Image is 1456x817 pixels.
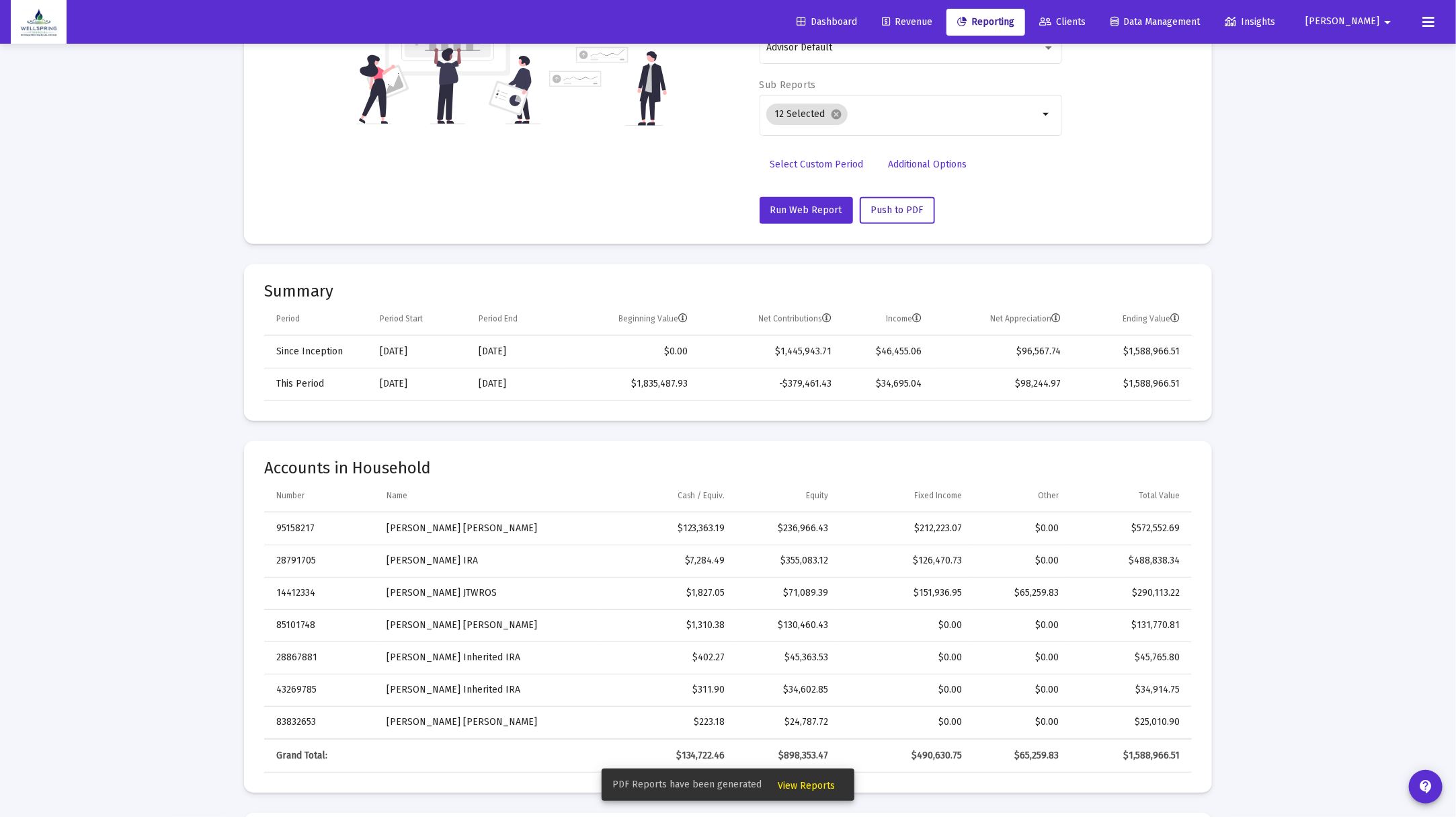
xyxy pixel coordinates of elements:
mat-icon: cancel [830,108,842,120]
div: $1,827.05 [612,586,725,600]
div: $45,363.53 [744,651,829,664]
td: $1,445,943.71 [698,336,842,368]
mat-chip: 12 Selected [766,104,848,125]
div: $236,966.43 [744,522,829,535]
div: $0.00 [847,651,962,664]
span: Select Custom Period [770,159,864,170]
td: $0.00 [563,336,697,368]
div: [DATE] [380,377,460,391]
div: Grand Total: [276,749,368,763]
a: Reporting [946,9,1025,36]
span: Revenue [882,16,932,28]
div: $0.00 [981,554,1059,568]
div: $71,089.39 [744,586,829,600]
span: PDF Reports have been generated [612,778,762,791]
td: $34,695.04 [842,368,931,400]
div: $0.00 [981,651,1059,664]
button: Run Web Report [760,197,853,224]
div: $402.27 [612,651,725,664]
td: Column Net Contributions [698,303,842,336]
td: Column Period [264,303,370,336]
a: Dashboard [786,9,868,36]
div: $0.00 [981,522,1059,535]
div: Other [1038,490,1059,501]
div: $0.00 [981,619,1059,632]
td: $46,455.06 [842,336,931,368]
span: Dashboard [797,16,857,28]
td: [PERSON_NAME] IRA [377,545,602,577]
td: $1,588,966.51 [1070,336,1192,368]
td: Column Period Start [370,303,469,336]
div: $490,630.75 [847,749,962,763]
button: View Reports [767,773,846,797]
span: Reporting [957,16,1014,28]
td: -$379,461.43 [698,368,842,400]
img: Dashboard [21,9,56,36]
div: $123,363.19 [612,522,725,535]
div: $151,936.95 [847,586,962,600]
div: $126,470.73 [847,554,962,568]
div: Equity [806,490,828,501]
span: Run Web Report [770,204,842,216]
div: $488,838.34 [1078,554,1180,568]
div: $34,914.75 [1078,683,1180,697]
mat-card-title: Accounts in Household [264,461,1192,475]
div: $0.00 [847,619,962,632]
div: $1,310.38 [612,619,725,632]
td: $98,244.97 [931,368,1070,400]
button: [PERSON_NAME] [1289,8,1412,35]
td: [PERSON_NAME] [PERSON_NAME] [377,706,602,738]
td: 83832653 [264,706,377,738]
div: $130,460.43 [744,619,829,632]
mat-icon: arrow_drop_down [1379,9,1396,36]
a: Revenue [871,9,943,36]
td: Column Net Appreciation [931,303,1070,336]
td: Column Beginning Value [563,303,697,336]
div: $898,353.47 [744,749,829,763]
div: Period [276,313,300,324]
div: Period Start [380,313,423,324]
div: $65,259.83 [981,586,1059,600]
img: reporting-alt [549,23,667,126]
td: [PERSON_NAME] [PERSON_NAME] [377,512,602,545]
div: $311.90 [612,683,725,697]
div: [DATE] [479,377,553,391]
td: $1,835,487.93 [563,368,697,400]
div: $131,770.81 [1078,619,1180,632]
div: $0.00 [847,715,962,729]
div: $25,010.90 [1078,715,1180,729]
div: $290,113.22 [1078,586,1180,600]
td: Since Inception [264,336,370,368]
a: Data Management [1100,9,1211,36]
div: $1,588,966.51 [1078,749,1180,763]
span: Insights [1225,16,1275,28]
span: Clients [1039,16,1086,28]
div: Ending Value [1123,313,1180,324]
td: 14412334 [264,577,377,609]
div: Number [276,490,305,501]
div: $223.18 [612,715,725,729]
div: Net Appreciation [990,313,1061,324]
div: $212,223.07 [847,522,962,535]
td: Column Other [972,480,1068,512]
span: Advisor Default [766,42,832,53]
td: Column Equity [735,480,838,512]
td: [PERSON_NAME] Inherited IRA [377,674,602,706]
div: $65,259.83 [981,749,1059,763]
mat-chip-list: Selection [766,101,1039,128]
td: Column Total Value [1068,480,1192,512]
div: $0.00 [981,715,1059,729]
div: Data grid [264,303,1192,401]
span: Push to PDF [871,204,924,216]
mat-card-title: Summary [264,284,1192,298]
td: This Period [264,368,370,400]
td: 95158217 [264,512,377,545]
label: Sub Reports [760,79,816,91]
td: 28867881 [264,641,377,674]
div: $34,602.85 [744,683,829,697]
td: 28791705 [264,545,377,577]
mat-icon: arrow_drop_down [1039,106,1055,122]
td: 85101748 [264,609,377,641]
td: $96,567.74 [931,336,1070,368]
div: $7,284.49 [612,554,725,568]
